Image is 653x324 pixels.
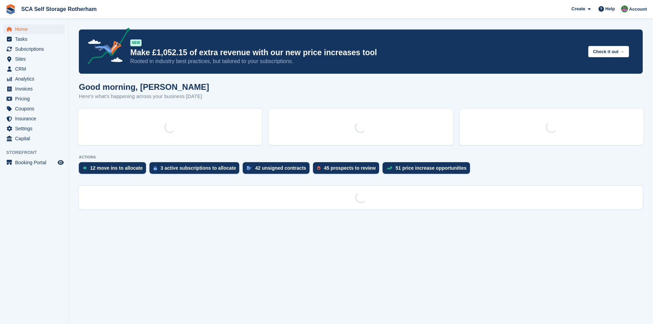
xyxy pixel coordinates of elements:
[15,34,56,44] span: Tasks
[90,165,143,171] div: 12 move ins to allocate
[15,114,56,123] span: Insurance
[130,58,583,65] p: Rooted in industry best practices, but tailored to your subscriptions.
[3,64,65,74] a: menu
[82,28,130,67] img: price-adjustments-announcement-icon-8257ccfd72463d97f412b2fc003d46551f7dbcb40ab6d574587a9cd5c0d94...
[79,162,149,177] a: 12 move ins to allocate
[396,165,467,171] div: 51 price increase opportunities
[3,54,65,64] a: menu
[3,24,65,34] a: menu
[15,94,56,104] span: Pricing
[160,165,236,171] div: 3 active subscriptions to allocate
[83,166,87,170] img: move_ins_to_allocate_icon-fdf77a2bb77ea45bf5b3d319d69a93e2d87916cf1d5bf7949dd705db3b84f3ca.svg
[3,94,65,104] a: menu
[19,3,99,15] a: SCA Self Storage Rotherham
[605,5,615,12] span: Help
[3,104,65,113] a: menu
[130,39,142,46] div: NEW
[15,158,56,167] span: Booking Portal
[3,158,65,167] a: menu
[57,158,65,167] a: Preview store
[15,124,56,133] span: Settings
[15,54,56,64] span: Sites
[15,74,56,84] span: Analytics
[15,44,56,54] span: Subscriptions
[247,166,252,170] img: contract_signature_icon-13c848040528278c33f63329250d36e43548de30e8caae1d1a13099fd9432cc5.svg
[588,46,629,57] button: Check it out →
[15,64,56,74] span: CRM
[130,48,583,58] p: Make £1,052.15 of extra revenue with our new price increases tool
[79,82,209,92] h1: Good morning, [PERSON_NAME]
[3,74,65,84] a: menu
[317,166,321,170] img: prospect-51fa495bee0391a8d652442698ab0144808aea92771e9ea1ae160a38d050c398.svg
[387,167,392,170] img: price_increase_opportunities-93ffe204e8149a01c8c9dc8f82e8f89637d9d84a8eef4429ea346261dce0b2c0.svg
[629,6,647,13] span: Account
[154,166,157,170] img: active_subscription_to_allocate_icon-d502201f5373d7db506a760aba3b589e785aa758c864c3986d89f69b8ff3...
[383,162,473,177] a: 51 price increase opportunities
[15,24,56,34] span: Home
[6,149,68,156] span: Storefront
[243,162,313,177] a: 42 unsigned contracts
[3,34,65,44] a: menu
[3,114,65,123] a: menu
[255,165,306,171] div: 42 unsigned contracts
[79,93,209,100] p: Here's what's happening across your business [DATE]
[15,104,56,113] span: Coupons
[15,134,56,143] span: Capital
[3,124,65,133] a: menu
[3,134,65,143] a: menu
[3,44,65,54] a: menu
[324,165,376,171] div: 45 prospects to review
[571,5,585,12] span: Create
[3,84,65,94] a: menu
[15,84,56,94] span: Invoices
[621,5,628,12] img: Sarah Race
[149,162,243,177] a: 3 active subscriptions to allocate
[313,162,383,177] a: 45 prospects to review
[79,155,643,159] p: ACTIONS
[5,4,16,14] img: stora-icon-8386f47178a22dfd0bd8f6a31ec36ba5ce8667c1dd55bd0f319d3a0aa187defe.svg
